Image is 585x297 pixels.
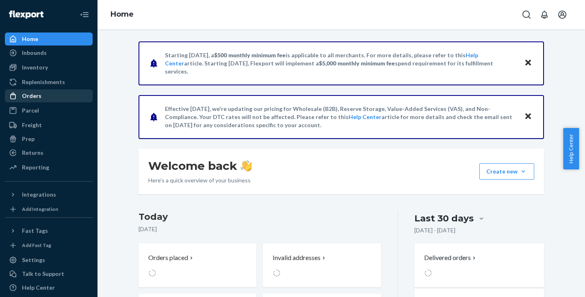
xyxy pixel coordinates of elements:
p: Orders placed [148,253,188,262]
a: Help Center [349,113,381,120]
div: Talk to Support [22,270,64,278]
h1: Welcome back [148,158,252,173]
div: Freight [22,121,42,129]
ol: breadcrumbs [104,3,140,26]
button: Fast Tags [5,224,93,237]
button: Help Center [563,128,579,169]
a: Replenishments [5,76,93,89]
div: Add Integration [22,206,58,212]
button: Delivered orders [424,253,477,262]
a: Settings [5,254,93,267]
a: Talk to Support [5,267,93,280]
a: Freight [5,119,93,132]
button: Invalid addresses [263,243,381,287]
p: Here’s a quick overview of your business [148,176,252,184]
div: Orders [22,92,41,100]
span: $5,000 monthly minimum fee [319,60,395,67]
a: Home [110,10,134,19]
div: Add Fast Tag [22,242,51,249]
div: Settings [22,256,45,264]
a: Home [5,33,93,46]
a: Inventory [5,61,93,74]
img: hand-wave emoji [240,160,252,171]
button: Orders placed [139,243,256,287]
a: Reporting [5,161,93,174]
div: Fast Tags [22,227,48,235]
span: $500 monthly minimum fee [214,52,286,59]
div: Integrations [22,191,56,199]
button: Close Navigation [76,7,93,23]
button: Integrations [5,188,93,201]
button: Create new [479,163,534,180]
p: Starting [DATE], a is applicable to all merchants. For more details, please refer to this article... [165,51,516,76]
a: Parcel [5,104,93,117]
a: Returns [5,146,93,159]
a: Help Center [5,281,93,294]
div: Last 30 days [414,212,474,225]
div: Home [22,35,38,43]
div: Inbounds [22,49,47,57]
h3: Today [139,210,381,223]
a: Prep [5,132,93,145]
div: Returns [22,149,43,157]
div: Parcel [22,106,39,115]
a: Orders [5,89,93,102]
p: Effective [DATE], we're updating our pricing for Wholesale (B2B), Reserve Storage, Value-Added Se... [165,105,516,129]
a: Add Integration [5,204,93,214]
button: Close [523,57,533,69]
button: Open Search Box [518,7,535,23]
div: Reporting [22,163,49,171]
div: Help Center [22,284,55,292]
a: Add Fast Tag [5,241,93,250]
img: Flexport logo [9,11,43,19]
p: Invalid addresses [273,253,321,262]
a: Inbounds [5,46,93,59]
button: Open notifications [536,7,552,23]
button: Open account menu [554,7,570,23]
p: [DATE] [139,225,381,233]
div: Replenishments [22,78,65,86]
button: Close [523,111,533,123]
p: [DATE] - [DATE] [414,226,455,234]
div: Inventory [22,63,48,72]
div: Prep [22,135,35,143]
